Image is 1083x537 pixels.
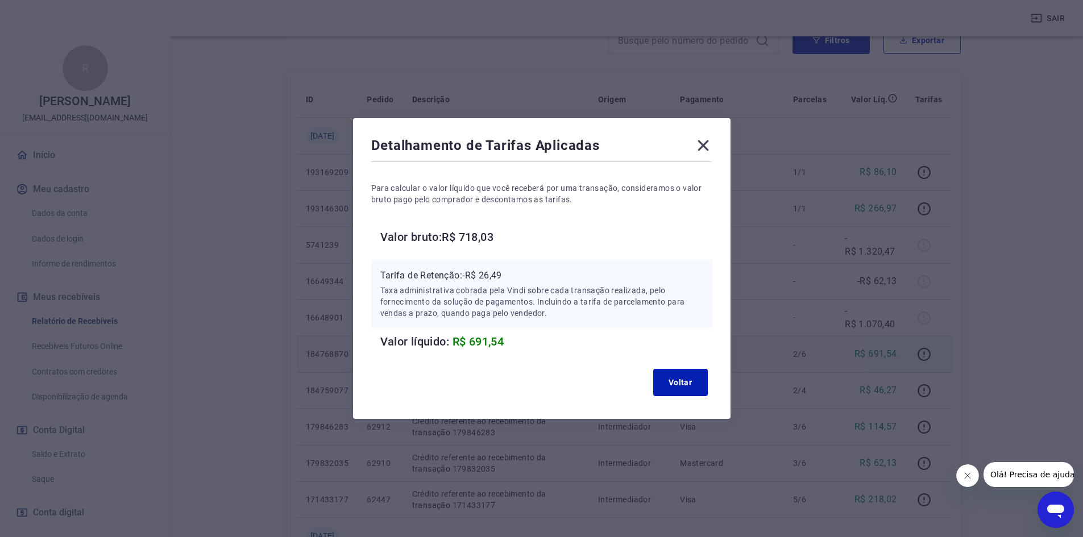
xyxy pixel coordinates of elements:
p: Para calcular o valor líquido que você receberá por uma transação, consideramos o valor bruto pag... [371,182,712,205]
span: Olá! Precisa de ajuda? [7,8,96,17]
span: R$ 691,54 [453,335,504,348]
p: Taxa administrativa cobrada pela Vindi sobre cada transação realizada, pelo fornecimento da soluç... [380,285,703,319]
p: Tarifa de Retenção: -R$ 26,49 [380,269,703,282]
iframe: Mensagem da empresa [984,462,1074,487]
iframe: Botão para abrir a janela de mensagens [1038,492,1074,528]
button: Voltar [653,369,708,396]
iframe: Fechar mensagem [956,464,979,487]
h6: Valor líquido: [380,332,712,351]
h6: Valor bruto: R$ 718,03 [380,228,712,246]
div: Detalhamento de Tarifas Aplicadas [371,136,712,159]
